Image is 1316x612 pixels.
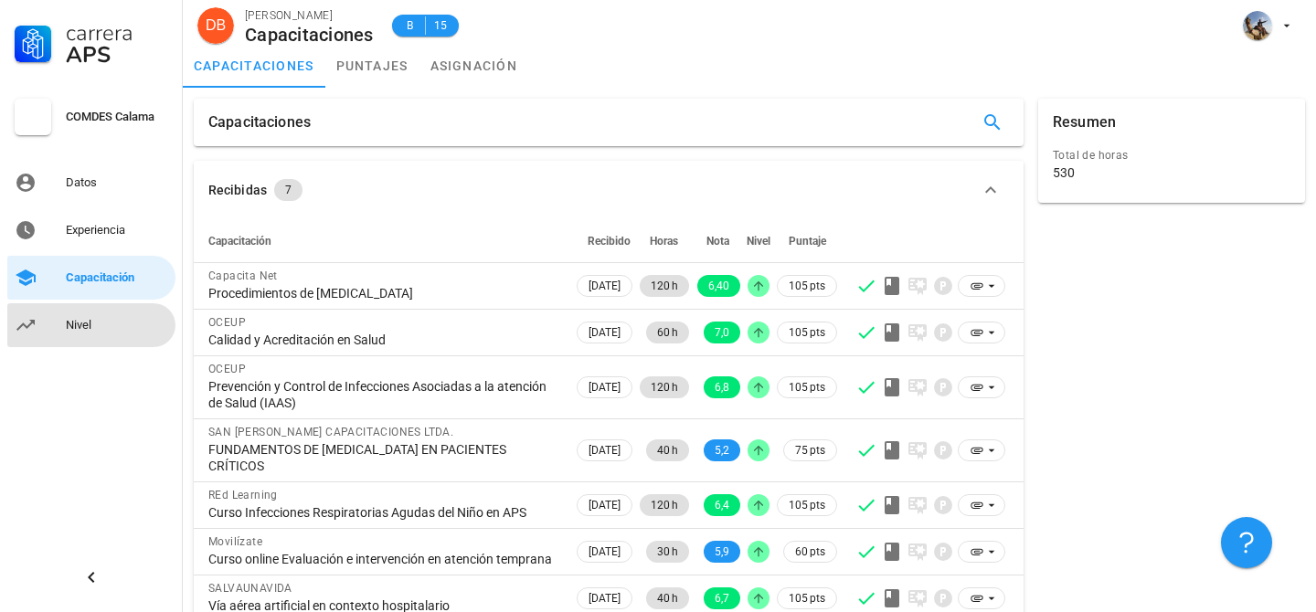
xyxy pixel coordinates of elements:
span: 120 h [651,376,678,398]
th: Recibido [573,219,636,263]
span: 30 h [657,541,678,563]
span: DB [206,7,226,44]
span: 60 h [657,322,678,343]
span: 7 [285,179,292,201]
div: Capacitaciones [208,99,311,146]
span: Nota [706,235,729,248]
span: 120 h [651,275,678,297]
button: Recibidas 7 [194,161,1024,219]
div: Capacitaciones [245,25,374,45]
a: Nivel [7,303,175,347]
span: [DATE] [589,276,621,296]
div: Total de horas [1053,146,1290,164]
div: Calidad y Acreditación en Salud [208,332,558,348]
div: avatar [1243,11,1272,40]
span: 5,2 [715,439,729,461]
span: SALVAUNAVIDA [208,582,292,595]
span: [DATE] [589,495,621,515]
span: 105 pts [789,277,825,295]
div: Procedimientos de [MEDICAL_DATA] [208,285,558,301]
span: 5,9 [715,541,729,563]
th: Nivel [744,219,773,263]
span: 15 [433,16,448,35]
span: 105 pts [789,589,825,607]
div: Curso Infecciones Respiratorias Agudas del Niño en APS [208,504,558,521]
th: Capacitación [194,219,573,263]
span: 105 pts [789,378,825,396]
span: 6,4 [715,494,729,516]
span: Horas [650,235,678,248]
span: Nivel [747,235,770,248]
div: Resumen [1053,99,1116,146]
div: Prevención y Control de Infecciones Asociadas a la atención de Salud (IAAS) [208,378,558,411]
span: Capacita Net [208,269,278,282]
span: [DATE] [589,377,621,397]
span: Recibido [588,235,631,248]
th: Nota [693,219,744,263]
span: [DATE] [589,440,621,460]
span: 105 pts [789,496,825,514]
span: OCEUP [208,363,246,375]
span: 75 pts [795,441,825,459]
span: Puntaje [789,235,826,248]
div: COMDES Calama [66,110,168,124]
span: [DATE] [589,322,621,343]
span: [DATE] [589,588,621,608]
div: avatar [197,7,234,44]
div: Datos [66,175,168,190]
span: 40 h [657,439,678,461]
th: Puntaje [773,219,841,263]
span: OCEUP [208,316,246,329]
a: Datos [7,161,175,205]
span: REd Learning [208,489,278,501]
span: 7,0 [715,322,729,343]
a: Experiencia [7,208,175,252]
span: 105 pts [789,323,825,342]
span: 6,7 [715,587,729,609]
th: Horas [636,219,693,263]
span: Movilízate [208,535,262,548]
a: puntajes [325,44,419,88]
span: Capacitación [208,235,271,248]
div: 530 [1053,164,1075,181]
div: Experiencia [66,223,168,237]
a: capacitaciones [183,44,325,88]
div: Curso online Evaluación e intervención en atención temprana [208,551,558,567]
div: Carrera [66,22,168,44]
span: [DATE] [589,542,621,562]
span: 6,8 [715,376,729,398]
span: 60 pts [795,543,825,561]
div: [PERSON_NAME] [245,6,374,25]
div: APS [66,44,168,66]
span: 120 h [651,494,678,516]
div: Nivel [66,318,168,332]
span: 6,40 [708,275,729,297]
div: Recibidas [208,180,267,200]
a: asignación [419,44,529,88]
span: 40 h [657,587,678,609]
div: FUNDAMENTOS DE [MEDICAL_DATA] EN PACIENTES CRÍTICOS [208,441,558,474]
span: B [403,16,418,35]
span: SAN [PERSON_NAME] CAPACITACIONES LTDA. [208,426,453,438]
a: Capacitación [7,256,175,300]
div: Capacitación [66,270,168,285]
